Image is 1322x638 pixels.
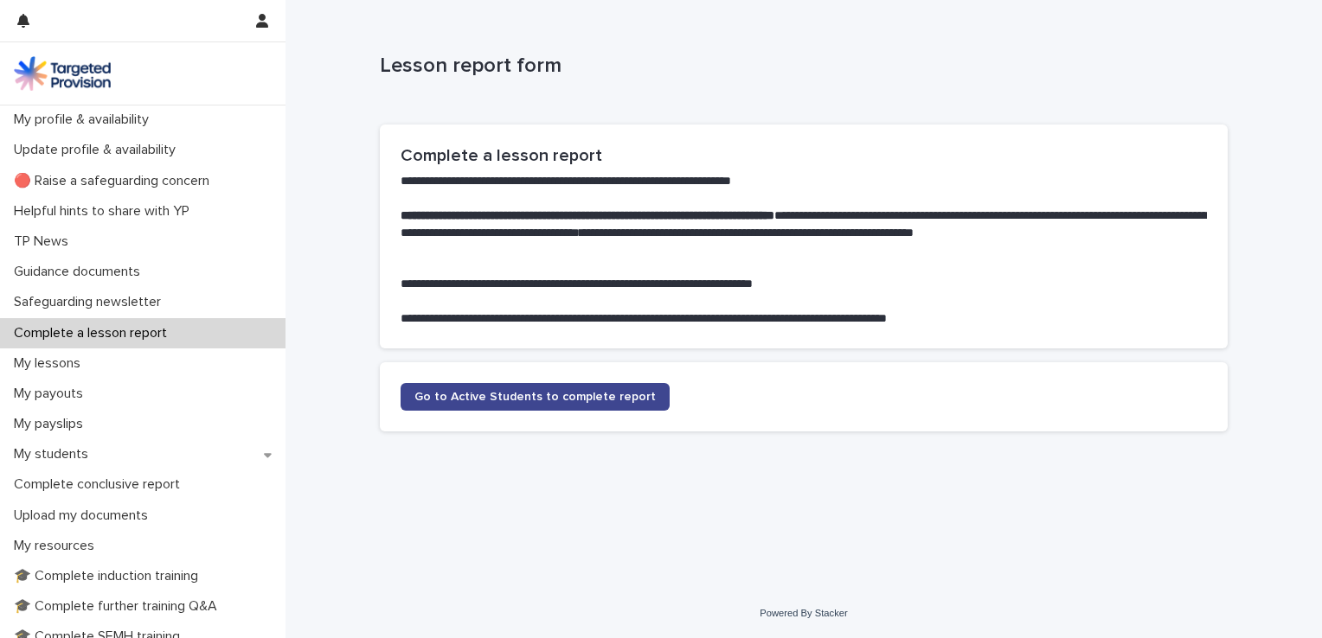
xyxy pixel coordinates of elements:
p: Complete a lesson report [7,325,181,341]
p: Update profile & availability [7,142,189,158]
p: TP News [7,233,82,250]
p: My lessons [7,355,94,372]
p: My payouts [7,386,97,402]
p: Helpful hints to share with YP [7,203,203,220]
p: 🎓 Complete further training Q&A [7,598,231,615]
p: 🔴 Raise a safeguarding concern [7,173,223,189]
p: Lesson report form [380,54,1221,79]
p: 🎓 Complete induction training [7,568,212,584]
p: My resources [7,538,108,554]
p: Upload my documents [7,507,162,524]
a: Go to Active Students to complete report [401,383,670,411]
p: My profile & availability [7,112,163,128]
a: Powered By Stacker [760,608,847,618]
p: My payslips [7,416,97,432]
p: My students [7,446,102,463]
p: Safeguarding newsletter [7,294,175,310]
h2: Complete a lesson report [401,145,1207,166]
p: Complete conclusive report [7,476,194,493]
span: Go to Active Students to complete report [414,391,656,403]
p: Guidance documents [7,264,154,280]
img: M5nRWzHhSzIhMunXDL62 [14,56,111,91]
